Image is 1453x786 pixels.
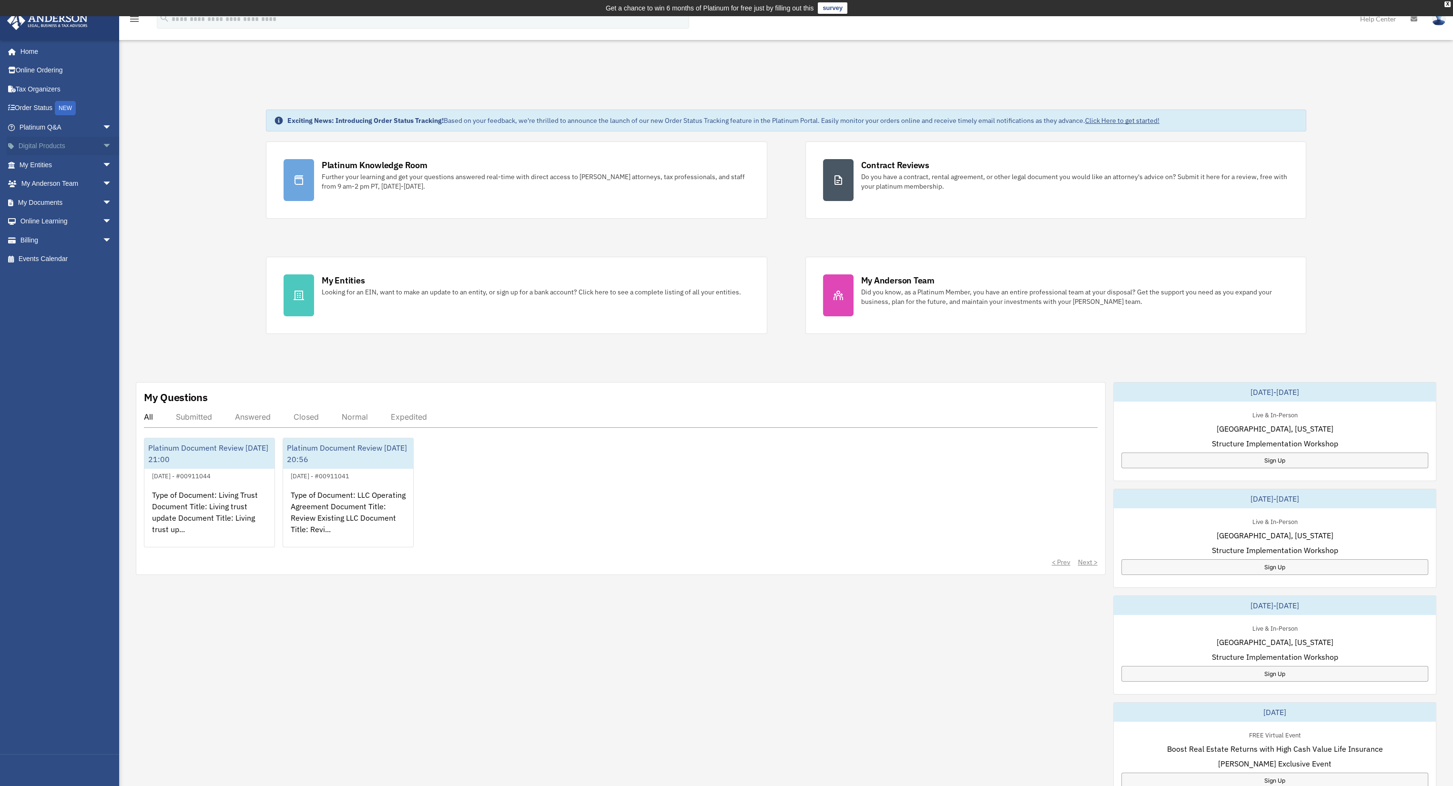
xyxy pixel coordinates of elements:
a: Digital Productsarrow_drop_down [7,137,126,156]
div: [DATE]-[DATE] [1114,596,1436,615]
a: Platinum Document Review [DATE] 21:00[DATE] - #00911044Type of Document: Living Trust Document Ti... [144,438,275,547]
div: [DATE] [1114,703,1436,722]
span: [PERSON_NAME] Exclusive Event [1218,758,1331,769]
span: Structure Implementation Workshop [1211,544,1338,556]
div: Live & In-Person [1244,623,1305,633]
div: Contract Reviews [861,159,929,171]
span: [GEOGRAPHIC_DATA], [US_STATE] [1216,530,1333,541]
a: Billingarrow_drop_down [7,231,126,250]
div: Live & In-Person [1244,409,1305,419]
a: Sign Up [1121,453,1428,468]
div: Platinum Document Review [DATE] 20:56 [283,438,413,469]
span: arrow_drop_down [102,118,122,137]
span: arrow_drop_down [102,231,122,250]
div: NEW [55,101,76,115]
a: My Anderson Teamarrow_drop_down [7,174,126,193]
a: Tax Organizers [7,80,126,99]
a: Events Calendar [7,250,126,269]
a: Sign Up [1121,666,1428,682]
a: My Anderson Team Did you know, as a Platinum Member, you have an entire professional team at your... [805,257,1307,334]
span: Boost Real Estate Returns with High Cash Value Life Insurance [1167,743,1382,755]
div: [DATE] - #00911041 [283,470,357,480]
i: menu [129,13,140,25]
span: [GEOGRAPHIC_DATA], [US_STATE] [1216,423,1333,434]
div: close [1444,1,1451,7]
span: arrow_drop_down [102,174,122,194]
div: Normal [342,412,368,422]
div: Live & In-Person [1244,516,1305,526]
span: arrow_drop_down [102,212,122,232]
a: menu [129,17,140,25]
span: arrow_drop_down [102,155,122,175]
div: Type of Document: Living Trust Document Title: Living trust update Document Title: Living trust u... [144,482,274,556]
span: Structure Implementation Workshop [1211,438,1338,449]
div: Closed [294,412,319,422]
a: Platinum Document Review [DATE] 20:56[DATE] - #00911041Type of Document: LLC Operating Agreement ... [283,438,414,547]
a: Order StatusNEW [7,99,126,118]
div: Expedited [391,412,427,422]
div: Based on your feedback, we're thrilled to announce the launch of our new Order Status Tracking fe... [287,116,1159,125]
img: Anderson Advisors Platinum Portal [4,11,91,30]
div: All [144,412,153,422]
div: My Anderson Team [861,274,935,286]
a: Platinum Knowledge Room Further your learning and get your questions answered real-time with dire... [266,141,767,219]
span: arrow_drop_down [102,137,122,156]
strong: Exciting News: Introducing Order Status Tracking! [287,116,444,125]
div: Platinum Knowledge Room [322,159,427,171]
span: Structure Implementation Workshop [1211,651,1338,663]
i: search [159,13,170,23]
div: [DATE]-[DATE] [1114,383,1436,402]
span: [GEOGRAPHIC_DATA], [US_STATE] [1216,636,1333,648]
div: Platinum Document Review [DATE] 21:00 [144,438,274,469]
a: Home [7,42,122,61]
img: User Pic [1432,12,1446,26]
div: Get a chance to win 6 months of Platinum for free just by filling out this [606,2,814,14]
div: FREE Virtual Event [1241,729,1308,739]
a: My Documentsarrow_drop_down [7,193,126,212]
a: My Entities Looking for an EIN, want to make an update to an entity, or sign up for a bank accoun... [266,257,767,334]
div: [DATE]-[DATE] [1114,489,1436,508]
a: Online Ordering [7,61,126,80]
div: Looking for an EIN, want to make an update to an entity, or sign up for a bank account? Click her... [322,287,741,297]
div: Do you have a contract, rental agreement, or other legal document you would like an attorney's ad... [861,172,1289,191]
div: Type of Document: LLC Operating Agreement Document Title: Review Existing LLC Document Title: Rev... [283,482,413,556]
span: arrow_drop_down [102,193,122,212]
div: Did you know, as a Platinum Member, you have an entire professional team at your disposal? Get th... [861,287,1289,306]
a: survey [818,2,847,14]
div: My Entities [322,274,365,286]
div: Further your learning and get your questions answered real-time with direct access to [PERSON_NAM... [322,172,750,191]
a: Sign Up [1121,559,1428,575]
a: Click Here to get started! [1085,116,1159,125]
div: [DATE] - #00911044 [144,470,218,480]
div: Answered [235,412,271,422]
a: Online Learningarrow_drop_down [7,212,126,231]
a: My Entitiesarrow_drop_down [7,155,126,174]
div: Submitted [176,412,212,422]
a: Contract Reviews Do you have a contract, rental agreement, or other legal document you would like... [805,141,1307,219]
div: My Questions [144,390,208,404]
a: Platinum Q&Aarrow_drop_down [7,118,126,137]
